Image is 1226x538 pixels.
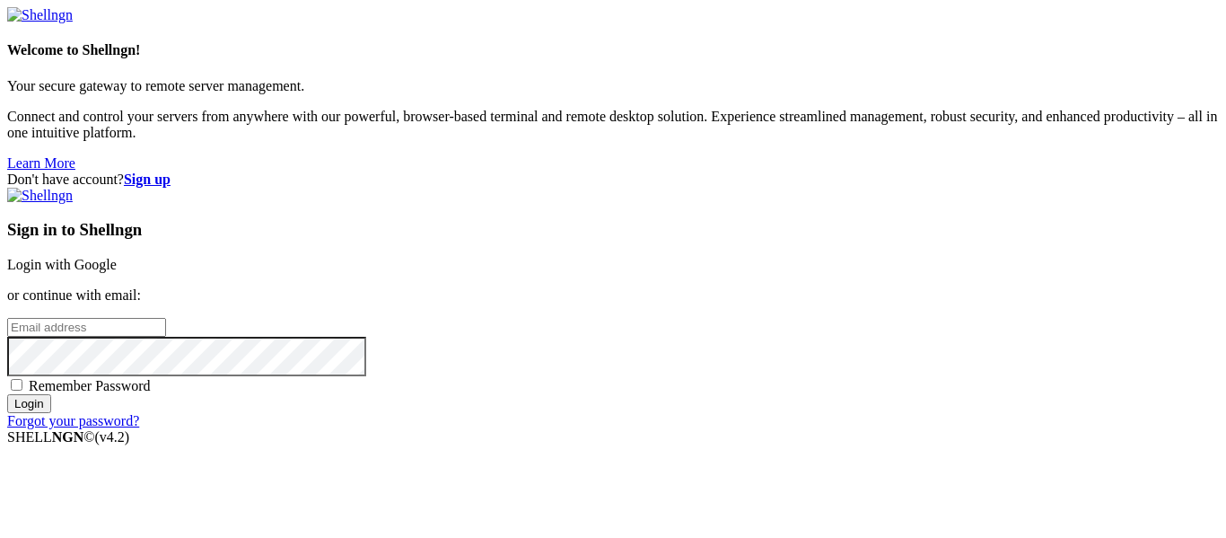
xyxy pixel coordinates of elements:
h3: Sign in to Shellngn [7,220,1219,240]
span: SHELL © [7,429,129,445]
a: Learn More [7,155,75,171]
p: Your secure gateway to remote server management. [7,78,1219,94]
p: Connect and control your servers from anywhere with our powerful, browser-based terminal and remo... [7,109,1219,141]
input: Login [7,394,51,413]
span: 4.2.0 [95,429,130,445]
span: Remember Password [29,378,151,393]
a: Sign up [124,172,171,187]
a: Forgot your password? [7,413,139,428]
b: NGN [52,429,84,445]
input: Email address [7,318,166,337]
div: Don't have account? [7,172,1219,188]
a: Login with Google [7,257,117,272]
input: Remember Password [11,379,22,391]
h4: Welcome to Shellngn! [7,42,1219,58]
img: Shellngn [7,7,73,23]
img: Shellngn [7,188,73,204]
p: or continue with email: [7,287,1219,304]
